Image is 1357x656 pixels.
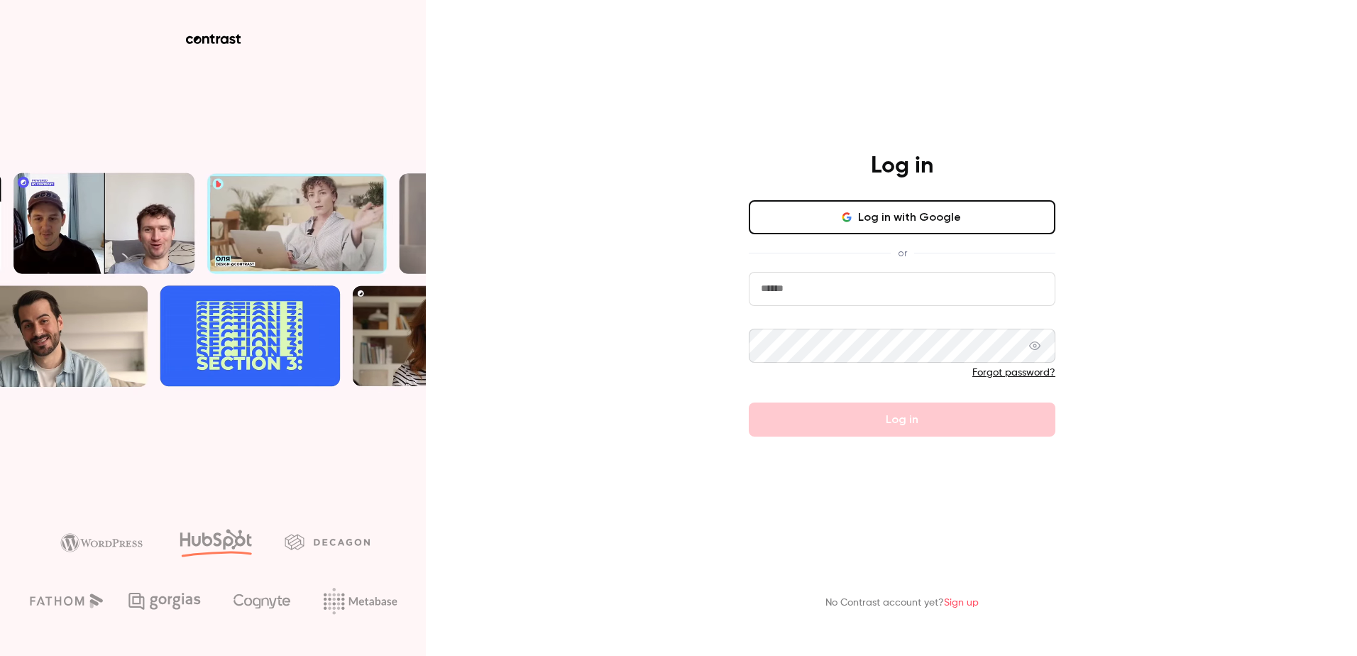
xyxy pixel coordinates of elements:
[891,246,914,261] span: or
[825,596,979,611] p: No Contrast account yet?
[871,152,933,180] h4: Log in
[285,534,370,550] img: decagon
[749,200,1055,234] button: Log in with Google
[972,368,1055,378] a: Forgot password?
[944,598,979,608] a: Sign up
